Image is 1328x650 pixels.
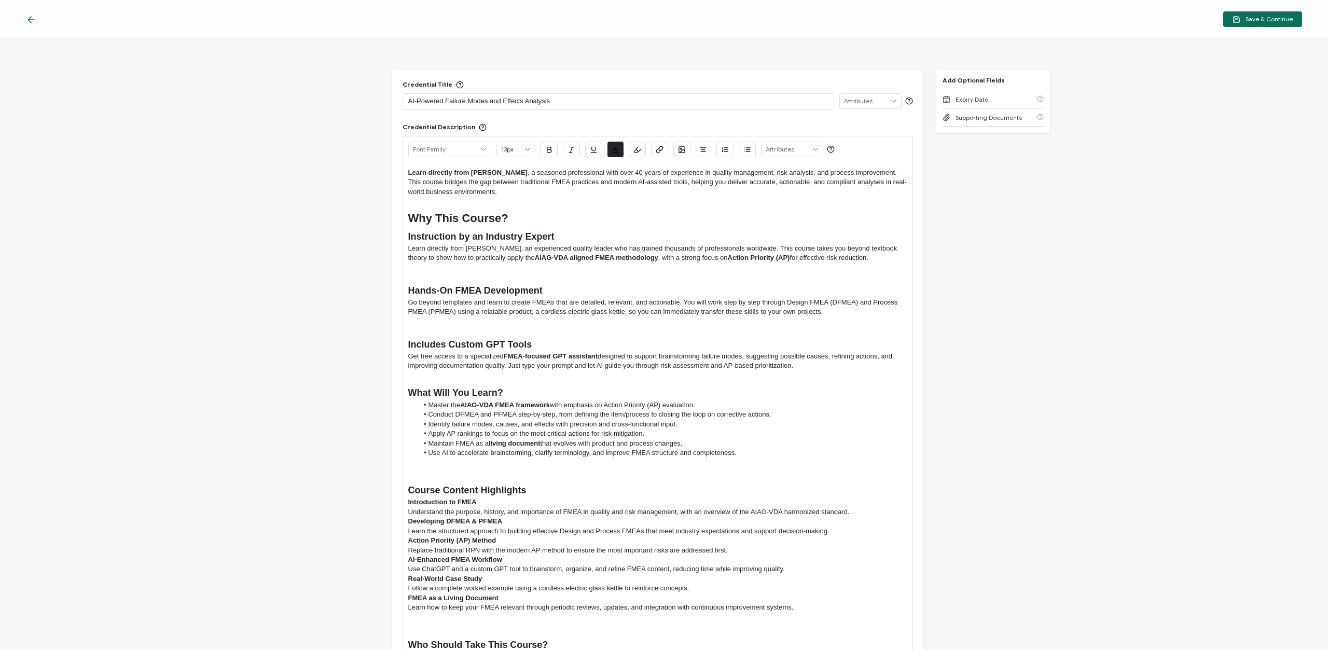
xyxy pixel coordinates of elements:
strong: Hands-On FMEA Development [408,285,543,296]
p: Learn how to keep your FMEA relevant through periodic reviews, updates, and integration with cont... [408,603,907,612]
strong: Who Should Take This Course? [408,640,548,650]
button: Save & Continue [1223,11,1302,27]
input: Attributes [762,142,823,157]
strong: Learn directly from [PERSON_NAME] [408,169,528,176]
span: Expiry Date [956,95,988,103]
strong: Action Priority (AP) Method [408,536,496,544]
span: Save & Continue [1233,16,1293,23]
strong: AIAG-VDA aligned FMEA methodology [535,254,658,261]
div: Credential Description [403,123,487,131]
p: Use ChatGPT and a custom GPT tool to brainstorm, organize, and refine FMEA content, reducing time... [408,564,907,574]
li: Use AI to accelerate brainstorming, clarify terminology, and improve FMEA structure and completen... [418,448,907,458]
div: Credential Title [403,80,464,88]
strong: FMEA-focused GPT assistant [504,352,598,360]
strong: Why This Course? [408,212,508,225]
input: Font Size [497,142,535,157]
input: Font Family [409,142,491,157]
strong: Developing DFMEA & PFMEA [408,517,503,525]
iframe: Chat Widget [1276,600,1328,650]
strong: living document [489,439,541,447]
li: Conduct DFMEA and PFMEA step-by-step, from defining the item/process to closing the loop on corre... [418,410,907,419]
strong: Instruction by an Industry Expert [408,231,555,242]
strong: AIAG-VDA FMEA framework [460,401,550,409]
p: Replace traditional RPN with the modern AP method to ensure the most important risks are addresse... [408,546,907,555]
span: Supporting Documents [956,114,1022,121]
strong: AI-Enhanced FMEA Workflow [408,556,502,563]
input: Attributes [840,94,901,108]
p: , a seasoned professional with over 40 years of experience in quality management, risk analysis, ... [408,168,907,197]
p: Learn the structured approach to building effective Design and Process FMEAs that meet industry e... [408,527,907,536]
strong: Action Priority (AP) [728,254,790,261]
p: AI-Powered Failure Modes and Effects Analysis [408,96,828,106]
p: Understand the purpose, history, and importance of FMEA in quality and risk management, with an o... [408,507,907,517]
strong: Course Content Highlights [408,485,527,495]
p: Get free access to a specialized designed to support brainstorming failure modes, suggesting poss... [408,352,907,371]
strong: What Will You Learn? [408,388,503,398]
p: Follow a complete worked example using a cordless electric glass kettle to reinforce concepts. [408,584,907,593]
p: Learn directly from [PERSON_NAME], an experienced quality leader who has trained thousands of pro... [408,244,907,263]
li: Maintain FMEA as a that evolves with product and process changes. [418,439,907,448]
li: Apply AP rankings to focus on the most critical actions for risk mitigation. [418,429,907,438]
p: Add Optional Fields [936,76,1011,84]
li: Master the with emphasis on Action Priority (AP) evaluation. [418,400,907,410]
strong: Includes Custom GPT Tools [408,339,532,350]
strong: FMEA as a Living Document [408,594,499,602]
strong: Introduction to FMEA [408,498,477,506]
p: Go beyond templates and learn to create FMEAs that are detailed, relevant, and actionable. You wi... [408,298,907,317]
strong: Real-World Case Study [408,575,482,583]
li: Identify failure modes, causes, and effects with precision and cross-functional input. [418,420,907,429]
